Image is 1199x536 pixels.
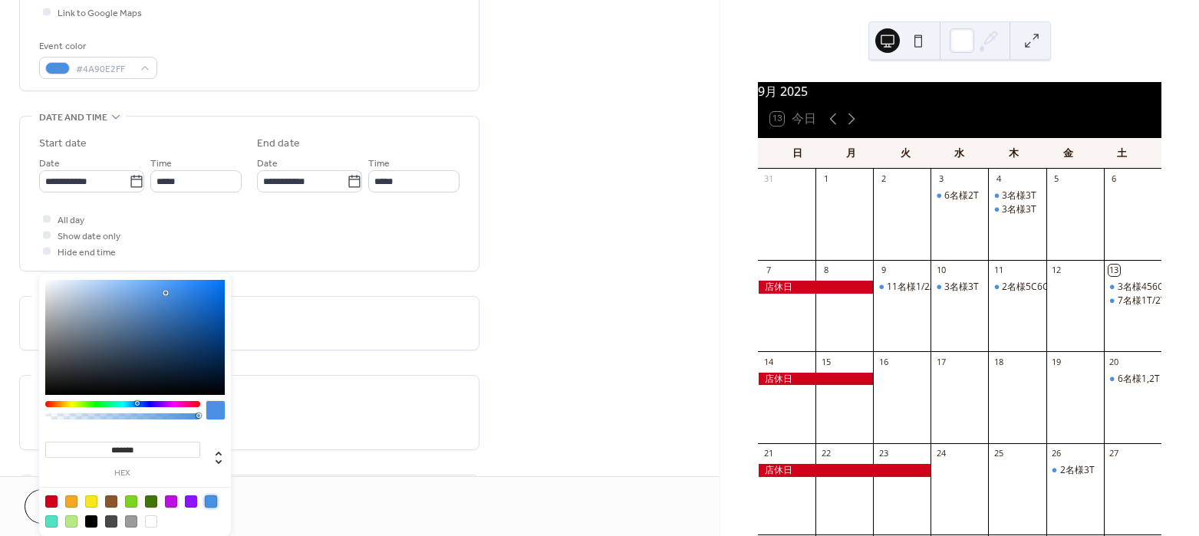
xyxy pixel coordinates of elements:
div: 11 [993,265,1004,276]
div: 19 [1051,356,1062,367]
div: 26 [1051,448,1062,459]
div: #F5A623 [65,495,77,508]
div: 月 [824,138,878,169]
label: hex [45,469,200,478]
div: 2名様5C6C [1002,281,1049,294]
span: Show date only [58,229,120,245]
span: Time [368,156,390,172]
div: 1 [820,173,832,185]
div: #417505 [145,495,157,508]
div: #4A90E2 [205,495,217,508]
div: 11名様1/2/3T [873,281,931,294]
div: #9B9B9B [125,515,137,528]
span: Date [257,156,278,172]
div: #FFFFFF [145,515,157,528]
div: 6名様1,2T [1104,373,1161,386]
div: Event color [39,38,154,54]
div: 3名様3T [931,281,988,294]
div: 2 [878,173,889,185]
div: 店休日 [758,464,931,477]
span: Time [150,156,172,172]
div: #F8E71C [85,495,97,508]
span: Link to Google Maps [58,5,142,21]
div: 20 [1108,356,1120,367]
div: 9 [878,265,889,276]
div: 水 [933,138,987,169]
div: 3 [935,173,947,185]
div: 6名様2T [944,189,979,202]
div: 14 [763,356,774,367]
div: 23 [878,448,889,459]
div: 3名様3T [1002,203,1036,216]
div: 11名様1/2/3T [887,281,944,294]
div: 25 [993,448,1004,459]
div: 6 [1108,173,1120,185]
div: 土 [1095,138,1149,169]
div: Start date [39,136,87,152]
div: 火 [878,138,933,169]
div: 店休日 [758,373,873,386]
div: 6名様2T [931,189,988,202]
div: 2名様5C6C [988,281,1046,294]
div: 13 [1108,265,1120,276]
div: 2名様3T [1060,464,1095,477]
div: 7名様1T/2T [1118,294,1166,307]
div: 17 [935,356,947,367]
div: 日 [770,138,825,169]
div: #7ED321 [125,495,137,508]
div: #D0021B [45,495,58,508]
div: 3名様3T [988,189,1046,202]
span: Hide end time [58,245,116,261]
div: 7名様1T/2T [1104,294,1161,307]
div: 18 [993,356,1004,367]
div: 木 [987,138,1041,169]
div: 3名様3T [1002,189,1036,202]
span: All day [58,212,84,229]
span: Date and time [39,110,107,126]
div: 31 [763,173,774,185]
div: 3名様3T [944,281,979,294]
div: 3名様456C [1104,281,1161,294]
div: 12 [1051,265,1062,276]
div: 3名様456C [1118,281,1164,294]
div: 16 [878,356,889,367]
div: 金 [1041,138,1095,169]
div: 4 [993,173,1004,185]
div: 6名様1,2T [1118,373,1160,386]
div: 5 [1051,173,1062,185]
div: #BD10E0 [165,495,177,508]
div: #000000 [85,515,97,528]
div: 店休日 [758,281,873,294]
div: 15 [820,356,832,367]
div: #4A4A4A [105,515,117,528]
button: Cancel [25,489,119,524]
div: 21 [763,448,774,459]
div: 24 [935,448,947,459]
div: #9013FE [185,495,197,508]
span: #4A90E2FF [76,61,133,77]
div: #50E3C2 [45,515,58,528]
div: 27 [1108,448,1120,459]
div: End date [257,136,300,152]
div: ••• [20,475,479,508]
div: 22 [820,448,832,459]
div: 8 [820,265,832,276]
div: 10 [935,265,947,276]
div: #B8E986 [65,515,77,528]
div: 3名様3T [988,203,1046,216]
div: 7 [763,265,774,276]
span: Date [39,156,60,172]
div: 2名様3T [1046,464,1104,477]
div: #8B572A [105,495,117,508]
div: 9月 2025 [758,82,1161,100]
